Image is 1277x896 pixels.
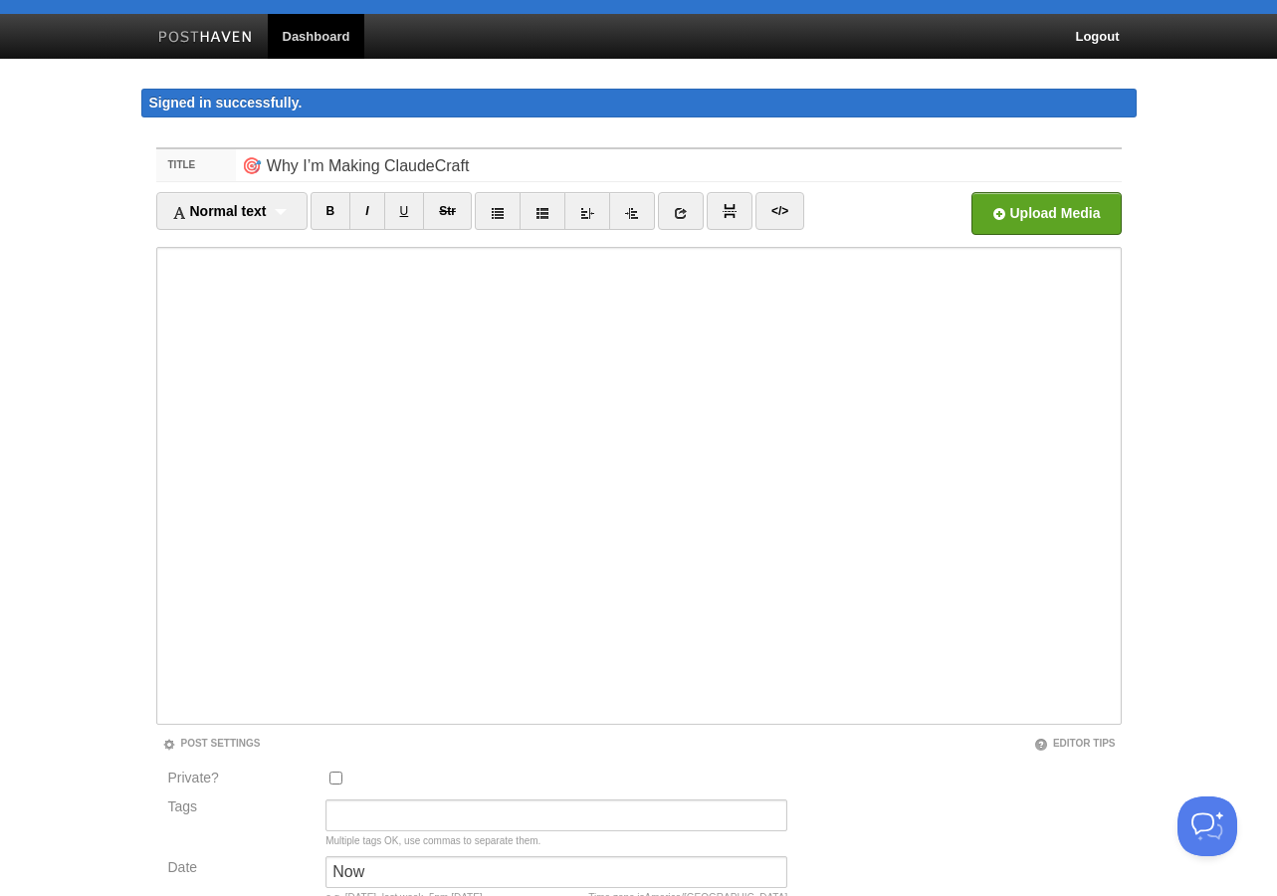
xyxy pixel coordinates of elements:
div: Multiple tags OK, use commas to separate them. [325,836,787,846]
a: U [384,192,425,230]
span: Normal text [172,203,267,219]
a: Post Settings [162,738,261,749]
div: Signed in successfully. [141,89,1137,117]
label: Private? [168,771,315,789]
del: Str [439,204,456,218]
label: Date [168,860,315,879]
a: </> [755,192,804,230]
img: pagebreak-icon.png [723,204,737,218]
a: Editor Tips [1034,738,1116,749]
iframe: Help Scout Beacon - Open [1177,796,1237,856]
a: I [349,192,384,230]
label: Tags [162,799,320,813]
label: Title [156,149,237,181]
a: Dashboard [268,14,365,59]
a: Str [423,192,472,230]
a: B [311,192,351,230]
img: Posthaven-bar [158,31,253,46]
a: Logout [1060,14,1134,59]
